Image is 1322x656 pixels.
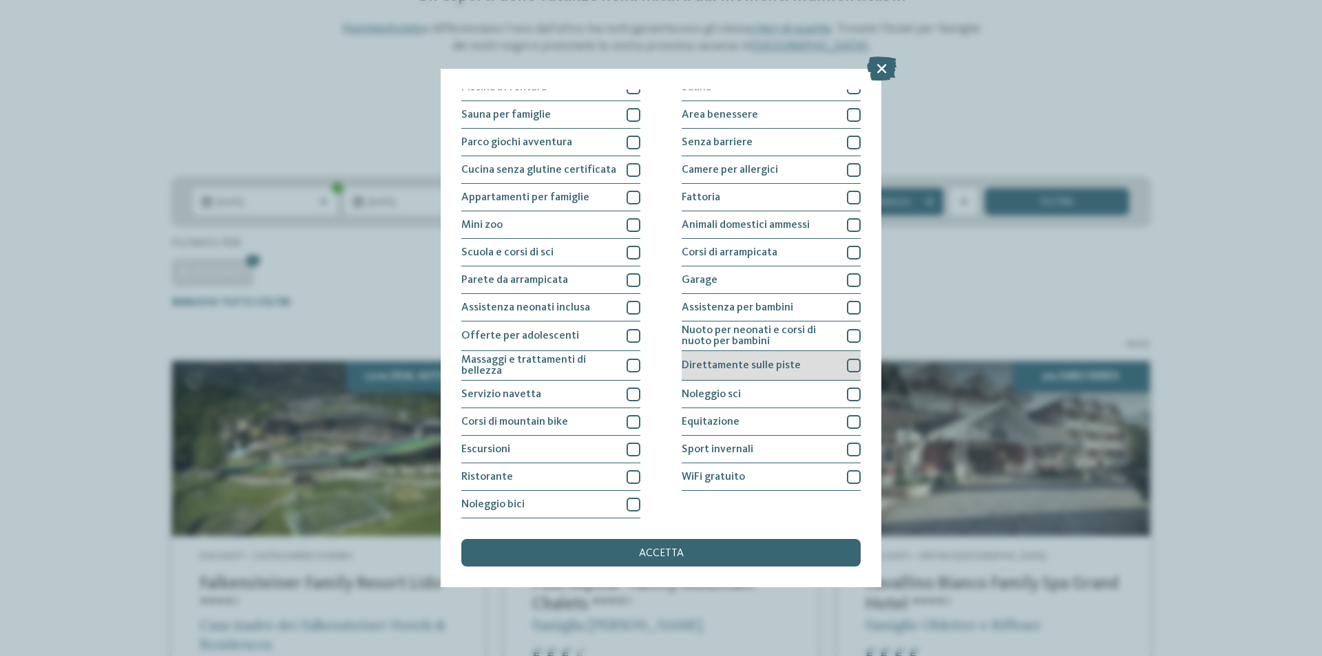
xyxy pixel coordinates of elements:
[682,389,741,400] span: Noleggio sci
[461,220,503,231] span: Mini zoo
[461,472,513,483] span: Ristorante
[682,165,778,176] span: Camere per allergici
[461,165,616,176] span: Cucina senza glutine certificata
[461,137,572,148] span: Parco giochi avventura
[682,137,753,148] span: Senza barriere
[682,472,745,483] span: WiFi gratuito
[682,302,793,313] span: Assistenza per bambini
[461,389,541,400] span: Servizio navetta
[461,109,551,120] span: Sauna per famiglie
[461,302,590,313] span: Assistenza neonati inclusa
[682,275,717,286] span: Garage
[461,275,568,286] span: Parete da arrampicata
[682,247,777,258] span: Corsi di arrampicata
[461,330,579,341] span: Offerte per adolescenti
[639,548,684,559] span: accetta
[461,444,510,455] span: Escursioni
[682,360,801,371] span: Direttamente sulle piste
[461,247,554,258] span: Scuola e corsi di sci
[682,220,810,231] span: Animali domestici ammessi
[682,109,758,120] span: Area benessere
[682,325,837,347] span: Nuoto per neonati e corsi di nuoto per bambini
[461,499,525,510] span: Noleggio bici
[461,355,616,377] span: Massaggi e trattamenti di bellezza
[461,192,589,203] span: Appartamenti per famiglie
[682,416,739,427] span: Equitazione
[682,192,720,203] span: Fattoria
[682,444,753,455] span: Sport invernali
[461,416,568,427] span: Corsi di mountain bike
